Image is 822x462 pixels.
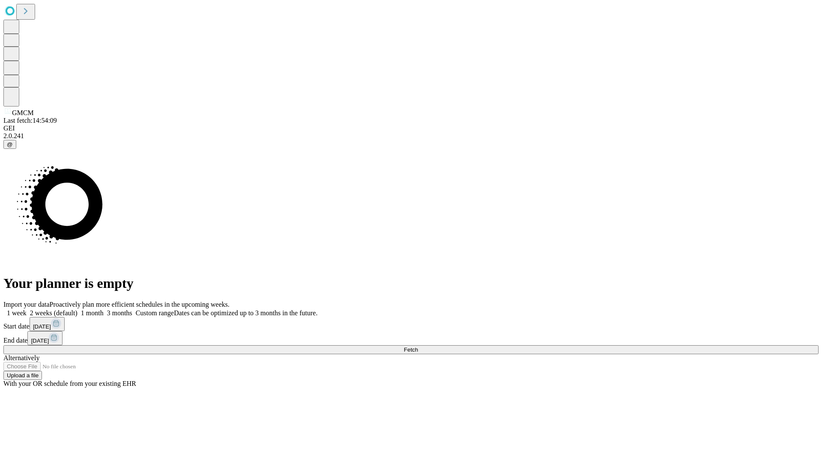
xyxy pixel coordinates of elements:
[3,380,136,387] span: With your OR schedule from your existing EHR
[31,338,49,344] span: [DATE]
[404,346,418,353] span: Fetch
[3,124,819,132] div: GEI
[50,301,229,308] span: Proactively plan more efficient schedules in the upcoming weeks.
[136,309,174,317] span: Custom range
[3,132,819,140] div: 2.0.241
[27,331,63,345] button: [DATE]
[107,309,132,317] span: 3 months
[3,275,819,291] h1: Your planner is empty
[3,345,819,354] button: Fetch
[3,301,50,308] span: Import your data
[12,109,34,116] span: GMCM
[3,140,16,149] button: @
[33,323,51,330] span: [DATE]
[30,317,65,331] button: [DATE]
[3,371,42,380] button: Upload a file
[7,309,27,317] span: 1 week
[81,309,104,317] span: 1 month
[3,331,819,345] div: End date
[3,317,819,331] div: Start date
[3,354,39,361] span: Alternatively
[7,141,13,148] span: @
[174,309,317,317] span: Dates can be optimized up to 3 months in the future.
[3,117,57,124] span: Last fetch: 14:54:09
[30,309,77,317] span: 2 weeks (default)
